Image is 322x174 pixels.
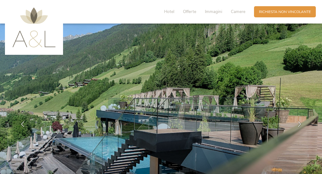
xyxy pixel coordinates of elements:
[231,9,245,15] span: Camere
[205,9,222,15] span: Immagini
[12,7,56,47] img: AMONTI & LUNARIS Wellnessresort
[183,9,196,15] span: Offerte
[259,9,311,15] span: Richiesta non vincolante
[164,9,174,15] span: Hotel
